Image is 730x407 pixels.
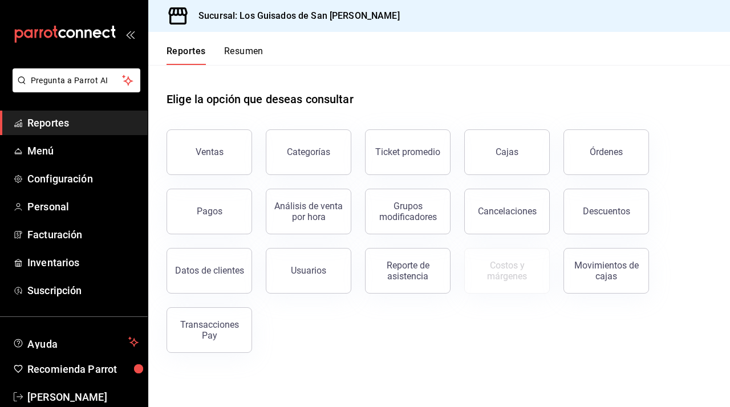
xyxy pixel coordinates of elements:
[197,206,222,217] div: Pagos
[27,283,139,298] span: Suscripción
[27,143,139,158] span: Menú
[27,361,139,377] span: Recomienda Parrot
[563,189,649,234] button: Descuentos
[365,189,451,234] button: Grupos modificadores
[583,206,630,217] div: Descuentos
[563,129,649,175] button: Órdenes
[31,75,123,87] span: Pregunta a Parrot AI
[375,146,440,157] div: Ticket promedio
[372,260,443,282] div: Reporte de asistencia
[13,68,140,92] button: Pregunta a Parrot AI
[167,46,263,65] div: navigation tabs
[496,145,519,159] div: Cajas
[167,307,252,353] button: Transacciones Pay
[167,46,206,65] button: Reportes
[291,265,326,276] div: Usuarios
[478,206,537,217] div: Cancelaciones
[8,83,140,95] a: Pregunta a Parrot AI
[287,146,330,157] div: Categorías
[266,189,351,234] button: Análisis de venta por hora
[27,255,139,270] span: Inventarios
[464,189,550,234] button: Cancelaciones
[27,171,139,186] span: Configuración
[175,265,244,276] div: Datos de clientes
[27,227,139,242] span: Facturación
[365,129,451,175] button: Ticket promedio
[27,199,139,214] span: Personal
[27,115,139,131] span: Reportes
[365,248,451,294] button: Reporte de asistencia
[266,248,351,294] button: Usuarios
[167,129,252,175] button: Ventas
[590,146,623,157] div: Órdenes
[167,248,252,294] button: Datos de clientes
[174,319,245,341] div: Transacciones Pay
[563,248,649,294] button: Movimientos de cajas
[27,335,124,349] span: Ayuda
[125,30,135,39] button: open_drawer_menu
[27,389,139,405] span: [PERSON_NAME]
[273,201,344,222] div: Análisis de venta por hora
[224,46,263,65] button: Resumen
[167,91,354,108] h1: Elige la opción que deseas consultar
[196,146,224,157] div: Ventas
[464,129,550,175] a: Cajas
[372,201,443,222] div: Grupos modificadores
[472,260,542,282] div: Costos y márgenes
[571,260,642,282] div: Movimientos de cajas
[464,248,550,294] button: Contrata inventarios para ver este reporte
[167,189,252,234] button: Pagos
[189,9,400,23] h3: Sucursal: Los Guisados de San [PERSON_NAME]
[266,129,351,175] button: Categorías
